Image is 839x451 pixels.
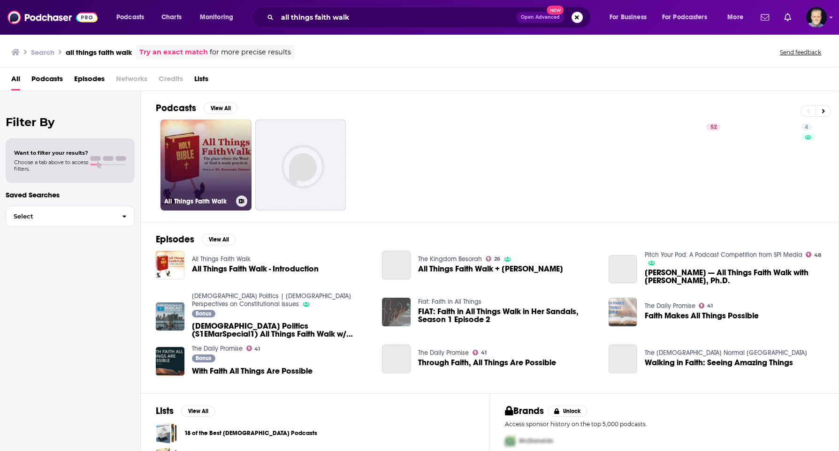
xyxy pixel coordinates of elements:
img: ChristiTutionalist Politics (S1EMarSpecial1) All Things Faith Walk w/ Rosemarie Downer [156,302,184,331]
button: Unlock [548,406,587,417]
img: All Things Faith Walk - Introduction [156,251,184,279]
a: With Faith All Things Are Possible [192,367,313,375]
a: Try an exact match [139,47,208,58]
a: The Daily Promise [418,349,469,357]
a: All Things Faith Walk + Yoel [418,265,563,273]
span: for more precise results [210,47,291,58]
a: 26 [486,256,500,262]
a: Pitch Your Pod: A Podcast Competition from SPI Media [644,251,802,259]
a: Podcasts [31,71,63,90]
img: First Pro Logo [501,431,519,451]
button: Select [6,206,135,227]
button: View All [181,406,215,417]
span: Networks [116,71,147,90]
a: ChristiTutionalist Politics (S1EMarSpecial1) All Things Faith Walk w/ Rosemarie Downer [192,322,371,338]
span: [DEMOGRAPHIC_DATA] Politics (S1EMarSpecial1) All Things Faith Walk w/ [PERSON_NAME] [192,322,371,338]
a: Faith Makes All Things Possible [644,312,758,320]
span: Through Faith, All Things Are Possible [418,359,556,367]
a: Show notifications dropdown [780,9,795,25]
span: Bonus [196,355,211,361]
a: Show notifications dropdown [757,9,773,25]
a: Walking in Faith: Seeing Amazing Things [609,345,637,373]
button: View All [202,234,236,245]
span: Choose a tab above to access filters. [14,159,88,172]
button: open menu [603,10,658,25]
input: Search podcasts, credits, & more... [277,10,517,25]
button: Open AdvancedNew [517,12,564,23]
span: Want to filter your results? [14,150,88,156]
span: Episodes [74,71,105,90]
a: The Pentecostal Church Normal IL [644,349,807,357]
button: Send feedback [777,48,824,56]
a: Charts [155,10,187,25]
span: 4 [805,123,808,132]
button: open menu [193,10,245,25]
a: The Kingdom Besorah [418,255,482,263]
span: 52 [710,123,717,132]
a: Through Faith, All Things Are Possible [382,345,411,373]
span: McDonalds [519,437,553,445]
a: All Things Faith Walk - Introduction [192,265,319,273]
span: 41 [481,351,487,355]
h3: all things faith walk [66,48,132,57]
span: For Business [610,11,647,24]
img: With Faith All Things Are Possible [156,347,184,376]
a: 52 [706,123,720,131]
span: New [547,6,564,15]
a: All Things Faith Walk [160,120,252,210]
img: FIAT: Faith in All Things Walk in Her Sandals, Season 1 Episode 2 [382,298,411,326]
button: View All [204,103,237,114]
button: Show profile menu [806,7,827,28]
a: 41 [473,350,487,355]
a: ListsView All [156,405,215,417]
img: User Profile [806,7,827,28]
a: 48 [806,252,821,257]
a: All [11,71,20,90]
span: 41 [254,347,260,351]
a: The Daily Promise [644,302,695,310]
a: FIAT: Faith in All Things Walk in Her Sandals, Season 1 Episode 2 [418,308,597,323]
span: 48 [814,253,821,257]
a: All Things Faith Walk [192,255,251,263]
span: Lists [194,71,208,90]
a: Fiat: Faith in All Things [418,298,481,306]
h2: Episodes [156,233,194,245]
button: open menu [110,10,156,25]
a: 4 [801,123,812,131]
h2: Podcasts [156,102,196,114]
button: open menu [721,10,755,25]
p: Access sponsor history on the top 5,000 podcasts. [505,421,824,428]
a: Walking in Faith: Seeing Amazing Things [644,359,793,367]
a: 18 of the Best [DEMOGRAPHIC_DATA] Podcasts [184,428,317,438]
img: All Things Faith Walk + Yoel [382,251,411,279]
span: Credits [159,71,183,90]
span: For Podcasters [662,11,707,24]
a: Rosemarie D. — All Things Faith Walk with Rosemarie Downer, Ph.D. [609,255,637,284]
p: Saved Searches [6,190,135,199]
img: Podchaser - Follow, Share and Rate Podcasts [8,8,98,26]
span: Select [6,213,114,219]
span: Podcasts [116,11,144,24]
a: ChristiTutionalist Politics | Christian Perspectives on Constitutional Issues [192,292,351,308]
h2: Filter By [6,115,135,129]
a: 18 of the Best Christian Podcasts [156,422,177,443]
span: More [727,11,743,24]
a: 41 [246,346,260,351]
span: Open Advanced [521,15,560,20]
h3: All Things Faith Walk [164,197,232,205]
span: All Things Faith Walk + [PERSON_NAME] [418,265,563,273]
span: Monitoring [200,11,233,24]
h2: Lists [156,405,174,417]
